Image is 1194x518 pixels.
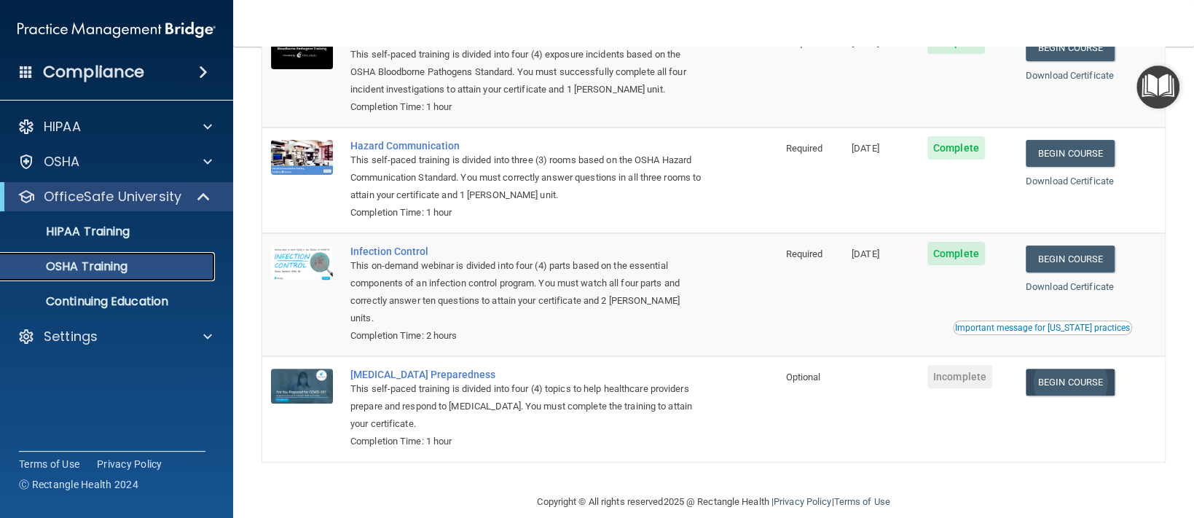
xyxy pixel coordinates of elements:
div: Completion Time: 1 hour [350,204,704,221]
p: OfficeSafe University [44,188,181,205]
a: HIPAA [17,118,212,136]
button: Read this if you are a dental practitioner in the state of CA [953,321,1132,335]
a: [MEDICAL_DATA] Preparedness [350,369,704,380]
p: OSHA Training [9,259,127,274]
a: Settings [17,328,212,345]
a: Hazard Communication [350,140,704,152]
img: PMB logo [17,15,216,44]
div: Completion Time: 2 hours [350,327,704,345]
span: Complete [927,136,985,160]
h4: Compliance [43,62,144,82]
a: Privacy Policy [774,496,831,507]
a: Download Certificate [1026,70,1114,81]
span: Required [785,248,822,259]
a: OfficeSafe University [17,188,211,205]
div: This on-demand webinar is divided into four (4) parts based on the essential components of an inf... [350,257,704,327]
div: Completion Time: 1 hour [350,98,704,116]
a: OSHA [17,153,212,170]
span: Complete [927,242,985,265]
p: Settings [44,328,98,345]
p: HIPAA Training [9,224,130,239]
a: Terms of Use [833,496,889,507]
span: [DATE] [852,143,879,154]
div: This self-paced training is divided into four (4) exposure incidents based on the OSHA Bloodborne... [350,46,704,98]
p: Continuing Education [9,294,208,309]
div: This self-paced training is divided into four (4) topics to help healthcare providers prepare and... [350,380,704,433]
a: Begin Course [1026,34,1115,61]
div: Important message for [US_STATE] practices [955,323,1130,332]
span: Optional [785,372,820,382]
span: Incomplete [927,365,992,388]
a: Terms of Use [19,457,79,471]
span: [DATE] [852,37,879,48]
a: Download Certificate [1026,176,1114,187]
span: Ⓒ Rectangle Health 2024 [19,477,138,492]
div: Completion Time: 1 hour [350,433,704,450]
a: Privacy Policy [97,457,162,471]
p: OSHA [44,153,80,170]
a: Begin Course [1026,246,1115,272]
span: [DATE] [852,248,879,259]
button: Open Resource Center [1136,66,1179,109]
span: Required [785,143,822,154]
span: Required [785,37,822,48]
div: This self-paced training is divided into three (3) rooms based on the OSHA Hazard Communication S... [350,152,704,204]
a: Begin Course [1026,140,1115,167]
a: Download Certificate [1026,281,1114,292]
a: Begin Course [1026,369,1115,396]
a: Infection Control [350,246,704,257]
p: HIPAA [44,118,81,136]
